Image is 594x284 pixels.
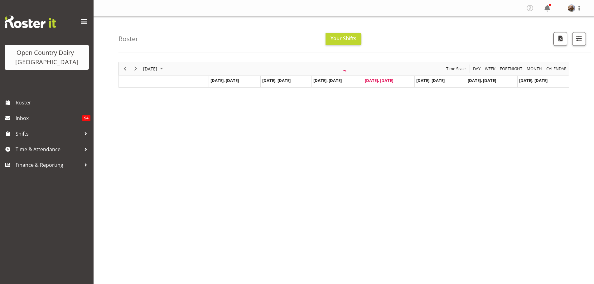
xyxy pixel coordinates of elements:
[11,48,83,67] div: Open Country Dairy - [GEOGRAPHIC_DATA]
[16,113,82,123] span: Inbox
[5,16,56,28] img: Rosterit website logo
[572,32,586,46] button: Filter Shifts
[568,4,575,12] img: brent-adams6c2ed5726f1d41a690d4d5a40633ac2e.png
[553,32,567,46] button: Download a PDF of the roster according to the set date range.
[118,62,569,88] div: Timeline Week of August 21, 2025
[331,35,356,42] span: Your Shifts
[326,33,361,45] button: Your Shifts
[16,160,81,170] span: Finance & Reporting
[16,145,81,154] span: Time & Attendance
[16,98,90,107] span: Roster
[82,115,90,121] span: 94
[16,129,81,138] span: Shifts
[118,35,138,42] h4: Roster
